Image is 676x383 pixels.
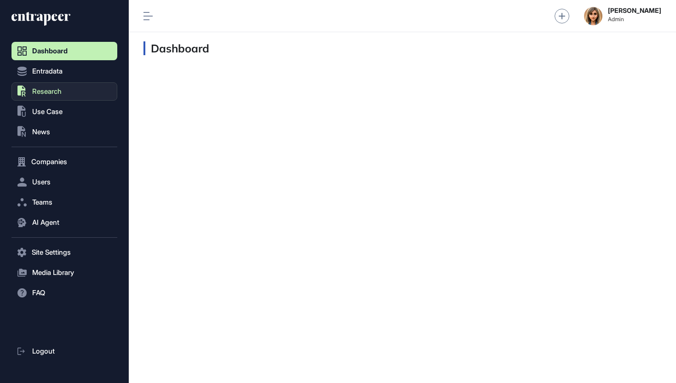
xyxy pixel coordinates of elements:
[32,88,62,95] span: Research
[32,289,45,297] span: FAQ
[11,82,117,101] button: Research
[11,284,117,302] button: FAQ
[143,41,209,55] h3: Dashboard
[11,42,117,60] a: Dashboard
[32,108,63,115] span: Use Case
[11,103,117,121] button: Use Case
[11,193,117,212] button: Teams
[11,213,117,232] button: AI Agent
[32,178,51,186] span: Users
[32,199,52,206] span: Teams
[608,16,661,23] span: Admin
[32,68,63,75] span: Entradata
[31,158,67,166] span: Companies
[32,47,68,55] span: Dashboard
[32,269,74,276] span: Media Library
[32,249,71,256] span: Site Settings
[32,219,59,226] span: AI Agent
[11,173,117,191] button: Users
[11,342,117,360] a: Logout
[608,7,661,14] strong: [PERSON_NAME]
[584,7,602,25] img: admin-avatar
[11,263,117,282] button: Media Library
[11,153,117,171] button: Companies
[32,348,55,355] span: Logout
[11,62,117,80] button: Entradata
[32,128,50,136] span: News
[11,123,117,141] button: News
[11,243,117,262] button: Site Settings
